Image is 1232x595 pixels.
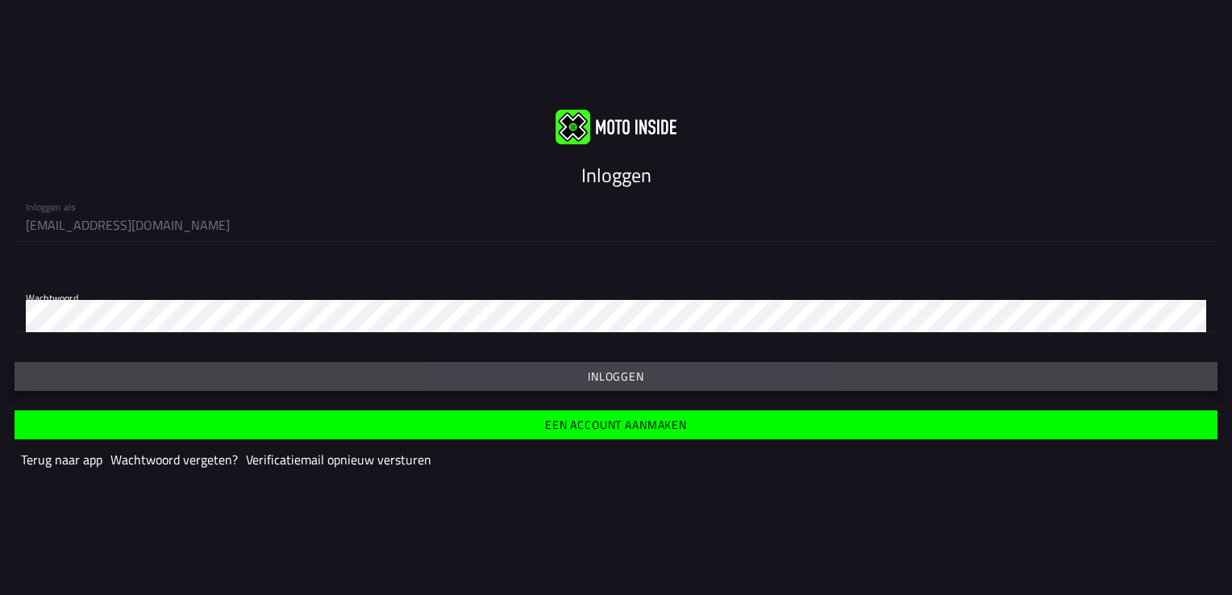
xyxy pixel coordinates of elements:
[588,371,644,382] ion-text: Inloggen
[246,450,431,469] a: Verificatiemail opnieuw versturen
[21,450,102,469] a: Terug naar app
[15,410,1217,439] ion-button: Een account aanmaken
[110,450,238,469] a: Wachtwoord vergeten?
[581,160,651,189] ion-text: Inloggen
